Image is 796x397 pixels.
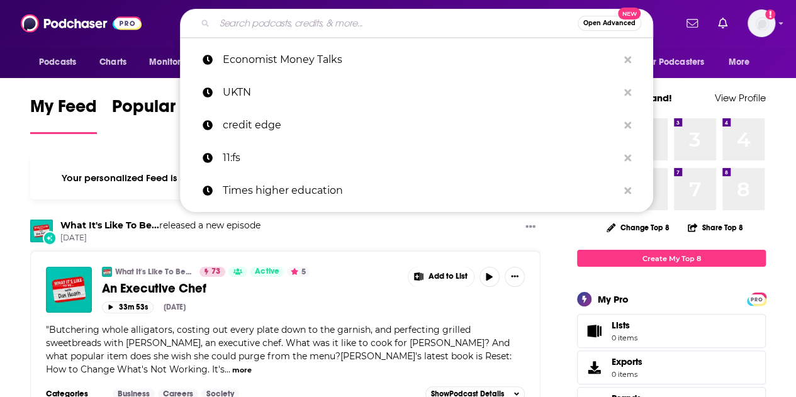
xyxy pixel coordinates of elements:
[30,220,53,242] img: What It's Like To Be...
[581,359,607,376] span: Exports
[520,220,541,235] button: Show More Button
[112,96,219,134] a: Popular Feed
[748,9,775,37] button: Show profile menu
[577,350,766,384] a: Exports
[612,370,642,379] span: 0 items
[612,333,637,342] span: 0 items
[102,267,112,277] img: What It's Like To Be...
[60,233,261,243] span: [DATE]
[748,9,775,37] span: Logged in as headlandconsultancy
[180,9,653,38] div: Search podcasts, credits, & more...
[199,267,225,277] a: 73
[681,13,703,34] a: Show notifications dropdown
[505,267,525,287] button: Show More Button
[618,8,641,20] span: New
[223,109,618,142] p: credit edge
[612,356,642,367] span: Exports
[102,281,399,296] a: An Executive Chef
[102,281,206,296] span: An Executive Chef
[599,220,677,235] button: Change Top 8
[250,267,284,277] a: Active
[287,267,310,277] button: 5
[636,50,722,74] button: open menu
[140,50,210,74] button: open menu
[102,301,154,313] button: 33m 53s
[578,16,641,31] button: Open AdvancedNew
[211,266,220,278] span: 73
[612,320,637,331] span: Lists
[255,266,279,278] span: Active
[577,250,766,267] a: Create My Top 8
[215,13,578,33] input: Search podcasts, credits, & more...
[46,324,512,375] span: Butchering whole alligators, costing out every plate down to the garnish, and perfecting grilled ...
[765,9,775,20] svg: Add a profile image
[715,92,766,104] a: View Profile
[180,174,653,207] a: Times higher education
[180,109,653,142] a: credit edge
[713,13,732,34] a: Show notifications dropdown
[30,96,97,134] a: My Feed
[577,314,766,348] a: Lists
[687,215,744,240] button: Share Top 8
[581,322,607,340] span: Lists
[749,294,764,303] a: PRO
[115,267,191,277] a: What It's Like To Be...
[749,294,764,304] span: PRO
[46,324,512,375] span: "
[644,53,704,71] span: For Podcasters
[39,53,76,71] span: Podcasts
[583,20,636,26] span: Open Advanced
[612,320,630,331] span: Lists
[164,303,186,311] div: [DATE]
[729,53,750,71] span: More
[30,96,97,125] span: My Feed
[46,267,92,313] img: An Executive Chef
[429,272,468,281] span: Add to List
[225,364,230,375] span: ...
[180,43,653,76] a: Economist Money Talks
[598,293,629,305] div: My Pro
[99,53,126,71] span: Charts
[21,11,142,35] img: Podchaser - Follow, Share and Rate Podcasts
[112,96,219,125] span: Popular Feed
[223,76,618,109] p: UKTN
[180,76,653,109] a: UKTN
[149,53,194,71] span: Monitoring
[223,43,618,76] p: Economist Money Talks
[223,174,618,207] p: Times higher education
[408,267,474,287] button: Show More Button
[91,50,134,74] a: Charts
[720,50,766,74] button: open menu
[60,220,261,232] h3: released a new episode
[30,157,541,199] div: Your personalized Feed is curated based on the Podcasts, Creators, Users, and Lists that you Follow.
[748,9,775,37] img: User Profile
[223,142,618,174] p: 11:fs
[180,142,653,174] a: 11:fs
[60,220,159,231] a: What It's Like To Be...
[43,231,57,245] div: New Episode
[232,365,252,376] button: more
[30,50,92,74] button: open menu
